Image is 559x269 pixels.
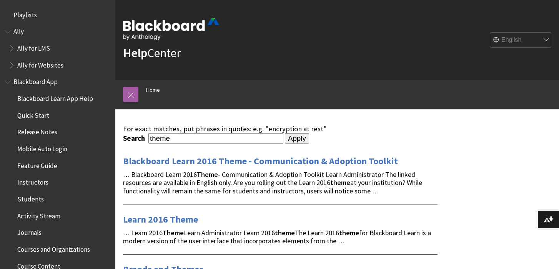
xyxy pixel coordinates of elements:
strong: Help [123,45,147,61]
strong: theme [275,228,295,237]
a: HelpCenter [123,45,181,61]
div: For exact matches, put phrases in quotes: e.g. "encryption at rest" [123,125,438,133]
span: Instructors [17,176,48,186]
span: … Learn 2016 Learn Administrator Learn 2016 The Learn 2016 for Blackboard Learn is a modern versi... [123,228,431,246]
strong: Theme [163,228,184,237]
span: Activity Stream [17,210,60,220]
strong: theme [330,178,350,187]
span: Blackboard Learn App Help [17,92,93,102]
a: Home [146,85,160,95]
span: Playlists [13,8,37,19]
a: Learn 2016 Theme [123,213,198,226]
nav: Book outline for Playlists [5,8,111,21]
span: Students [17,193,44,203]
span: Ally for LMS [17,42,50,52]
input: Apply [285,133,309,144]
span: Mobile Auto Login [17,142,67,153]
a: Blackboard Learn 2016 Theme - Communication & Adoption Toolkit [123,155,398,167]
span: Journals [17,226,42,237]
span: Ally [13,25,24,36]
span: Ally for Websites [17,59,63,69]
strong: Theme [197,170,218,179]
span: … Blackboard Learn 2016 - Communication & Adoption Toolkit Learn Administrator The linked resourc... [123,170,422,196]
select: Site Language Selector [490,33,552,48]
span: Quick Start [17,109,49,119]
span: Blackboard App [13,76,58,86]
strong: theme [339,228,359,237]
label: Search [123,134,147,143]
span: Courses and Organizations [17,243,90,253]
span: Feature Guide [17,159,57,170]
img: Blackboard by Anthology [123,18,219,40]
nav: Book outline for Anthology Ally Help [5,25,111,72]
span: Release Notes [17,126,57,136]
